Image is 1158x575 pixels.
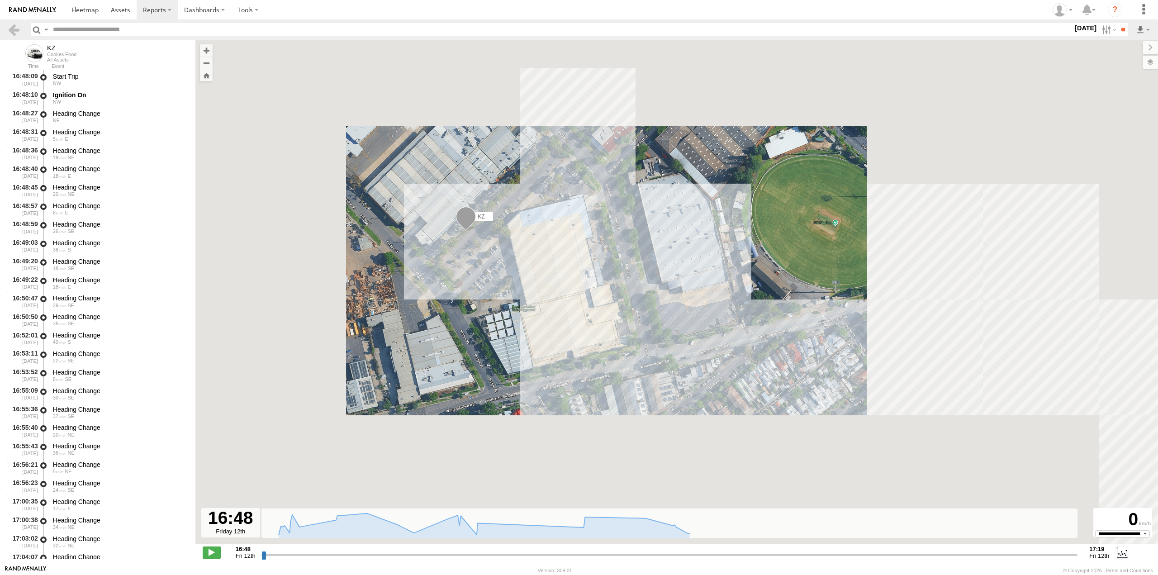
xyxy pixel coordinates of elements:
span: 37 [53,413,66,419]
span: 38 [53,247,66,252]
span: 19 [53,155,66,160]
span: 20 [53,191,66,197]
div: Michael Hasan [1049,3,1076,17]
div: Heading Change [53,183,187,191]
a: Back to previous Page [7,23,20,36]
div: 16:53:11 [DATE] [7,348,39,365]
div: 16:52:01 [DATE] [7,330,39,347]
div: Heading Change [53,220,187,228]
span: Heading: 84 [68,506,71,511]
div: 16:53:52 [DATE] [7,367,39,384]
div: Start Trip [53,72,187,81]
span: Heading: 330 [53,99,61,105]
div: 16:48:57 [DATE] [7,200,39,217]
div: 16:55:36 [DATE] [7,404,39,421]
div: 16:55:43 [DATE] [7,441,39,457]
span: 36 [53,450,66,456]
span: Heading: 330 [53,81,61,86]
strong: 17:19 [1089,546,1109,552]
button: Zoom Home [200,69,213,81]
label: [DATE] [1073,23,1098,33]
span: Heading: 76 [65,136,68,142]
div: Heading Change [53,535,187,543]
div: Heading Change [53,553,187,561]
div: Heading Change [53,368,187,376]
div: Version: 309.01 [538,568,572,573]
div: 16:56:21 [DATE] [7,459,39,476]
span: Heading: 115 [65,376,71,382]
span: 18 [53,284,66,290]
span: Heading: 126 [68,266,75,271]
label: Export results as... [1135,23,1151,36]
div: 17:04:07 [DATE] [7,552,39,569]
span: 8 [53,376,64,382]
span: Heading: 66 [65,469,71,474]
div: 17:00:35 [DATE] [7,496,39,513]
div: 16:50:50 [DATE] [7,311,39,328]
div: 16:50:47 [DATE] [7,293,39,310]
div: Heading Change [53,239,187,247]
span: Heading: 182 [68,339,71,345]
div: Heading Change [53,165,187,173]
div: Heading Change [53,479,187,487]
button: Zoom in [200,44,213,57]
div: © Copyright 2025 - [1063,568,1153,573]
div: 16:48:27 [DATE] [7,108,39,125]
span: 34 [53,524,66,530]
span: Heading: 129 [68,228,75,234]
div: 16:48:10 [DATE] [7,90,39,106]
div: 0 [1095,509,1151,530]
div: Heading Change [53,109,187,118]
span: Heading: 113 [68,303,75,308]
label: Search Filter Options [1098,23,1118,36]
span: KZ [478,214,484,220]
div: Heading Change [53,294,187,302]
div: Heading Change [53,461,187,469]
div: Heading Change [53,350,187,358]
span: 8 [53,210,64,215]
div: 16:48:09 [DATE] [7,71,39,88]
div: Heading Change [53,276,187,284]
span: Fri 12th Sep 2025 [1089,552,1109,559]
div: Heading Change [53,147,187,155]
div: Ignition On [53,91,187,99]
div: 16:48:40 [DATE] [7,164,39,181]
div: Heading Change [53,257,187,266]
span: 17 [53,506,66,511]
span: Heading: 46 [68,191,75,197]
span: Heading: 94 [68,284,71,290]
span: Heading: 42 [68,155,75,160]
span: 18 [53,266,66,271]
div: Heading Change [53,202,187,210]
span: 5 [53,469,64,474]
span: Heading: 159 [68,247,71,252]
span: Heading: 33 [68,450,75,456]
span: 20 [53,432,66,437]
span: Fri 12th Sep 2025 [236,552,256,559]
span: 5 [53,136,64,142]
div: Heading Change [53,405,187,413]
a: Visit our Website [5,566,47,575]
label: Play/Stop [203,546,221,558]
div: All Assets [47,57,76,62]
div: Heading Change [53,331,187,339]
div: Heading Change [53,387,187,395]
div: Cookes Food [47,52,76,57]
div: Heading Change [53,128,187,136]
span: 32 [53,543,66,548]
div: Heading Change [53,442,187,450]
span: Heading: 125 [68,487,75,493]
span: Heading: 99 [65,210,68,215]
div: 16:49:22 [DATE] [7,275,39,291]
div: Heading Change [53,423,187,432]
span: Heading: 144 [68,321,75,326]
span: Heading: 65 [68,432,75,437]
span: 22 [53,358,66,363]
div: Event [52,64,195,69]
span: 18 [53,173,66,179]
span: 24 [53,487,66,493]
a: Terms and Conditions [1105,568,1153,573]
span: Heading: 115 [68,413,75,419]
span: Heading: 145 [68,395,75,400]
div: Heading Change [53,516,187,524]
